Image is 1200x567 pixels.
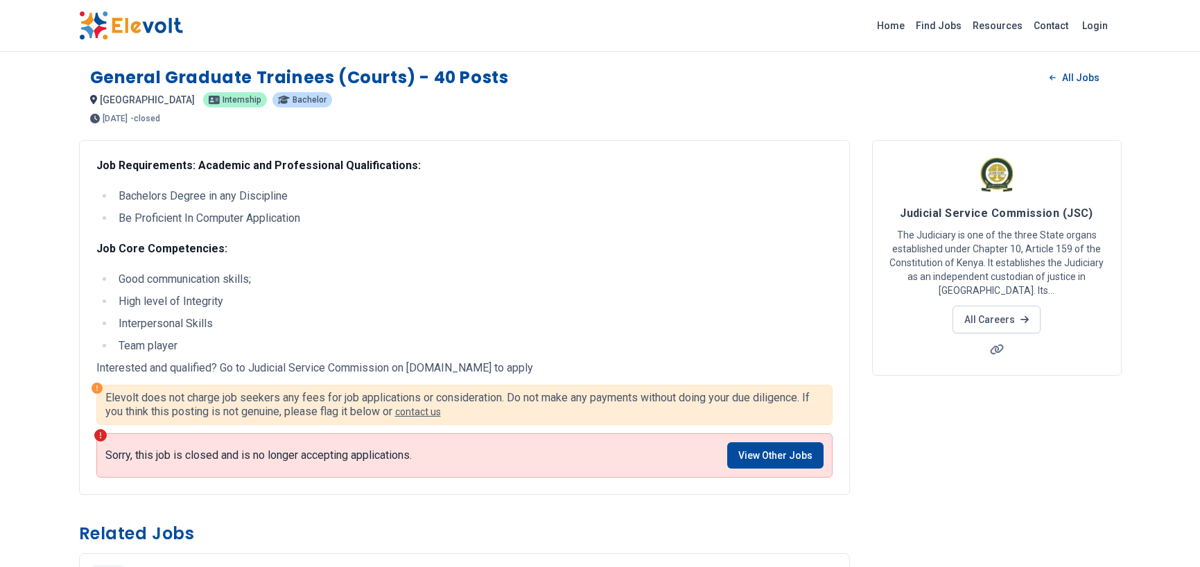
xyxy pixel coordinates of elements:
[953,306,1041,333] a: All Careers
[114,210,833,227] li: Be Proficient In Computer Application
[1038,67,1110,88] a: All Jobs
[114,315,833,332] li: Interpersonal Skills
[114,188,833,204] li: Bachelors Degree in any Discipline
[96,360,833,376] p: Interested and qualified? Go to Judicial Service Commission on [DOMAIN_NAME] to apply
[100,94,195,105] span: [GEOGRAPHIC_DATA]
[910,15,967,37] a: Find Jobs
[114,271,833,288] li: Good communication skills;
[871,15,910,37] a: Home
[103,114,128,123] span: [DATE]
[223,96,261,104] span: internship
[79,11,183,40] img: Elevolt
[889,228,1104,297] p: The Judiciary is one of the three State organs established under Chapter 10, Article 159 of the C...
[293,96,327,104] span: Bachelor
[980,157,1014,192] img: Judicial Service Commission (JSC)
[96,242,227,255] strong: Job Core Competencies:
[727,442,824,469] a: View Other Jobs
[114,338,833,354] li: Team player
[967,15,1028,37] a: Resources
[900,207,1093,220] span: Judicial Service Commission (JSC)
[90,67,509,89] h1: General Graduate Trainees (Courts) - 40 Posts
[79,523,850,545] h3: Related Jobs
[1074,12,1116,40] a: Login
[96,159,421,172] strong: Job Requirements: Academic and Professional Qualifications:
[395,406,441,417] a: contact us
[105,391,824,419] p: Elevolt does not charge job seekers any fees for job applications or consideration. Do not make a...
[105,448,412,462] p: Sorry, this job is closed and is no longer accepting applications.
[1028,15,1074,37] a: Contact
[130,114,160,123] p: - closed
[114,293,833,310] li: High level of Integrity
